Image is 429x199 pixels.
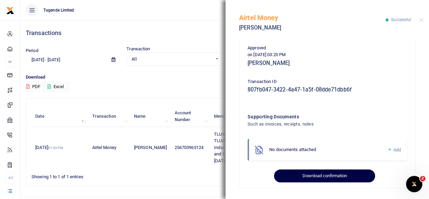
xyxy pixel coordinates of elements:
[26,54,106,66] input: select period
[35,145,63,150] span: [DATE]
[387,146,401,154] a: Add
[419,18,424,22] button: Close
[393,147,401,152] span: Add
[88,106,130,127] th: Transaction: activate to sort column ascending
[248,113,379,120] h4: Supporting Documents
[26,47,38,54] label: Period
[41,7,77,13] span: Tugende Limited
[239,24,386,31] h5: [PERSON_NAME]
[5,172,15,183] li: Ac
[248,120,379,128] h4: Such as invoices, receipts, notes
[248,78,407,85] p: Transaction ID
[92,145,116,150] span: Airtel Money
[26,81,41,93] button: PDF
[175,145,203,150] span: 256703965124
[248,45,407,52] p: Approved
[32,106,88,127] th: Date: activate to sort column descending
[274,169,375,182] button: Download confirmation
[406,176,422,192] iframe: Intercom live chat
[269,147,316,152] span: No documents attached
[26,74,424,81] p: Download
[420,176,425,181] span: 2
[6,7,14,13] a: logo-small logo-large logo-large
[5,56,15,67] li: M
[126,46,150,52] label: Transaction
[248,60,407,67] h5: [PERSON_NAME]
[130,106,171,127] th: Name: activate to sort column ascending
[48,146,63,150] small: 01:33 PM
[214,132,266,163] span: TLUG016493 and TLUG016492 Lunch during Induction [PERSON_NAME] and HQ Expense [DATE] to [DATE]
[6,6,14,15] img: logo-small
[132,56,212,63] span: All
[171,106,210,127] th: Account Number: activate to sort column ascending
[42,81,70,93] button: Excel
[26,29,424,37] h4: Transactions
[32,170,190,180] div: Showing 1 to 1 of 1 entries
[248,51,407,59] p: on [DATE] 03:20 PM
[391,17,411,22] span: Successful
[134,145,167,150] span: [PERSON_NAME]
[248,86,407,93] h5: 807fb047-3422-4a47-1a5f-08dde71dbb6f
[210,106,272,127] th: Memo: activate to sort column ascending
[239,14,386,22] h5: Airtel Money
